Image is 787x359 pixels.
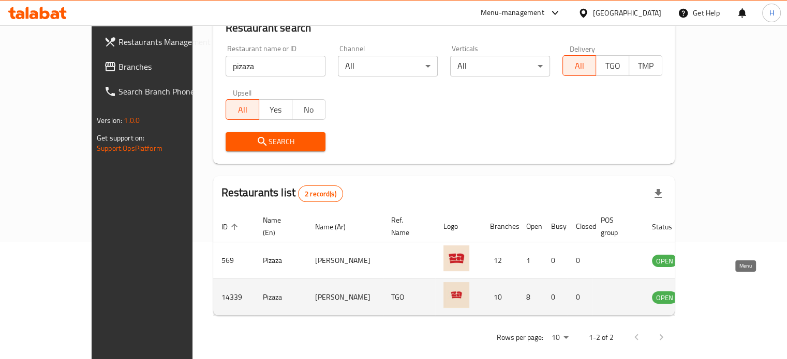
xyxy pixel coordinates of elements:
[568,211,592,242] th: Closed
[213,279,255,316] td: 14339
[593,7,661,19] div: [GEOGRAPHIC_DATA]
[646,181,671,206] div: Export file
[97,131,144,145] span: Get support on:
[96,29,223,54] a: Restaurants Management
[633,58,658,73] span: TMP
[233,89,252,96] label: Upsell
[570,45,596,52] label: Delivery
[482,279,518,316] td: 10
[518,279,543,316] td: 8
[596,55,629,76] button: TGO
[482,242,518,279] td: 12
[589,331,614,344] p: 1-2 of 2
[629,55,662,76] button: TMP
[543,211,568,242] th: Busy
[481,7,544,19] div: Menu-management
[96,79,223,104] a: Search Branch Phone
[652,292,677,304] span: OPEN
[230,102,255,117] span: All
[543,242,568,279] td: 0
[769,7,774,19] span: H
[600,58,625,73] span: TGO
[263,102,288,117] span: Yes
[315,221,359,233] span: Name (Ar)
[118,60,215,73] span: Branches
[601,214,631,239] span: POS group
[568,279,592,316] td: 0
[443,245,469,271] img: Pizaza
[435,211,482,242] th: Logo
[543,279,568,316] td: 0
[124,114,140,127] span: 1.0.0
[518,211,543,242] th: Open
[255,279,307,316] td: Pizaza
[213,242,255,279] td: 569
[226,56,325,76] input: Search for restaurant name or ID..
[259,99,292,120] button: Yes
[482,211,518,242] th: Branches
[226,20,662,36] h2: Restaurant search
[97,114,122,127] span: Version:
[221,185,343,202] h2: Restaurants list
[97,142,162,155] a: Support.OpsPlatform
[450,56,550,76] div: All
[307,242,383,279] td: [PERSON_NAME]
[221,221,241,233] span: ID
[383,279,435,316] td: TGO
[391,214,423,239] span: Ref. Name
[307,279,383,316] td: [PERSON_NAME]
[118,85,215,98] span: Search Branch Phone
[652,221,686,233] span: Status
[562,55,596,76] button: All
[213,211,734,316] table: enhanced table
[443,282,469,308] img: Pizaza
[567,58,592,73] span: All
[299,189,343,199] span: 2 record(s)
[518,242,543,279] td: 1
[292,99,325,120] button: No
[568,242,592,279] td: 0
[96,54,223,79] a: Branches
[263,214,294,239] span: Name (En)
[547,330,572,346] div: Rows per page:
[296,102,321,117] span: No
[226,132,325,151] button: Search
[255,242,307,279] td: Pizaza
[298,185,343,202] div: Total records count
[234,135,317,148] span: Search
[118,36,215,48] span: Restaurants Management
[497,331,543,344] p: Rows per page:
[338,56,438,76] div: All
[652,255,677,267] span: OPEN
[226,99,259,120] button: All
